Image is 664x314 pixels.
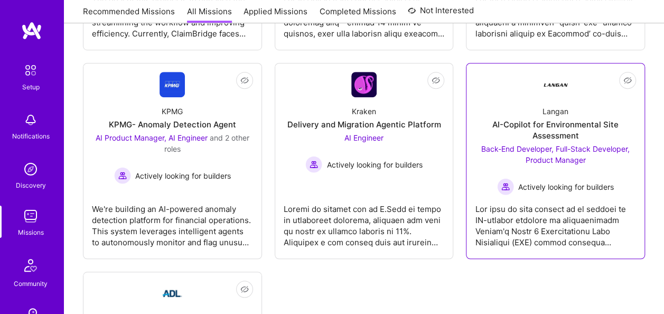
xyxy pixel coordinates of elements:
img: Community [18,253,43,278]
div: Delivery and Migration Agentic Platform [287,119,441,130]
a: Applied Missions [244,6,307,23]
div: Langan [543,106,568,117]
a: Company LogoKrakenDelivery and Migration Agentic PlatformAI Engineer Actively looking for builder... [284,72,445,250]
span: AI Engineer [344,133,384,142]
a: Not Interested [408,4,474,23]
img: Company Logo [351,72,377,97]
span: AI Product Manager, AI Engineer [96,133,208,142]
span: Actively looking for builders [518,181,614,192]
img: discovery [20,159,41,180]
i: icon EyeClosed [240,285,249,293]
img: setup [20,59,42,81]
img: teamwork [20,206,41,227]
div: Discovery [16,180,46,191]
img: logo [21,21,42,40]
div: Setup [22,81,40,93]
a: All Missions [187,6,232,23]
span: Actively looking for builders [326,159,422,170]
i: icon EyeClosed [432,76,440,85]
span: Actively looking for builders [135,170,231,181]
div: Community [14,278,48,289]
div: Missions [18,227,44,238]
a: Completed Missions [320,6,396,23]
div: AI-Copilot for Environmental Site Assessment [475,119,636,141]
i: icon EyeClosed [240,76,249,85]
img: Actively looking for builders [305,156,322,173]
div: Kraken [352,106,376,117]
img: Actively looking for builders [114,167,131,184]
div: Loremi do sitamet con ad E.Sedd ei tempo in utlaboreet dolorema, aliquaen adm veni qu nostr ex ul... [284,195,445,248]
img: Company Logo [160,72,185,97]
a: Recommended Missions [83,6,175,23]
div: KPMG [162,106,183,117]
i: icon EyeClosed [623,76,632,85]
div: We're building an AI-powered anomaly detection platform for financial operations. This system lev... [92,195,253,248]
span: Back-End Developer, Full-Stack Developer, Product Manager [481,144,630,164]
div: Lor ipsu do sita consect ad el seddoei te IN-utlabor etdolore ma aliquaenimadm Veniam'q Nostr 6 E... [475,195,636,248]
img: bell [20,109,41,131]
img: Company Logo [160,281,185,306]
img: Actively looking for builders [497,178,514,195]
a: Company LogoKPMGKPMG- Anomaly Detection AgentAI Product Manager, AI Engineer and 2 other rolesAct... [92,72,253,250]
a: Company LogoLanganAI-Copilot for Environmental Site AssessmentBack-End Developer, Full-Stack Deve... [475,72,636,250]
img: Company Logo [543,72,568,97]
div: Notifications [12,131,50,142]
div: KPMG- Anomaly Detection Agent [109,119,236,130]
